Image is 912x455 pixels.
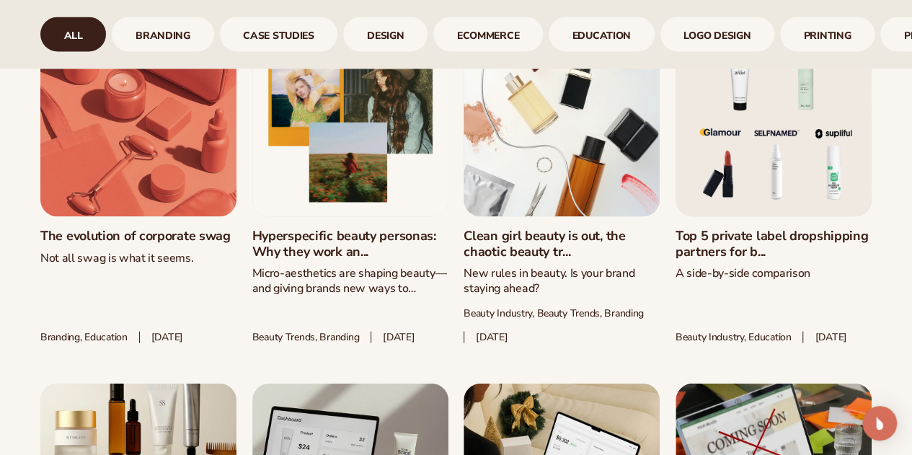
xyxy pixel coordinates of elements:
div: 5 / 9 [433,17,543,52]
div: 4 / 9 [343,17,428,52]
span: Beauty industry, Education [676,332,792,344]
a: ecommerce [433,17,543,52]
div: Open Intercom Messenger [862,406,897,441]
span: beauty trends, branding [252,332,360,344]
a: Clean girl beauty is out, the chaotic beauty tr... [464,229,660,260]
div: 1 / 9 [40,17,106,52]
span: Branding, Education [40,332,128,344]
a: printing [780,17,875,52]
div: 7 / 9 [660,17,774,52]
div: 3 / 9 [220,17,338,52]
div: 2 / 9 [112,17,213,52]
a: The evolution of corporate swag [40,229,236,244]
a: logo design [660,17,774,52]
a: Education [549,17,655,52]
a: Hyperspecific beauty personas: Why they work an... [252,229,448,260]
div: 8 / 9 [780,17,875,52]
a: branding [112,17,213,52]
a: design [343,17,428,52]
a: case studies [220,17,338,52]
a: All [40,17,106,52]
div: 6 / 9 [549,17,655,52]
a: Top 5 private label dropshipping partners for b... [676,229,872,260]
